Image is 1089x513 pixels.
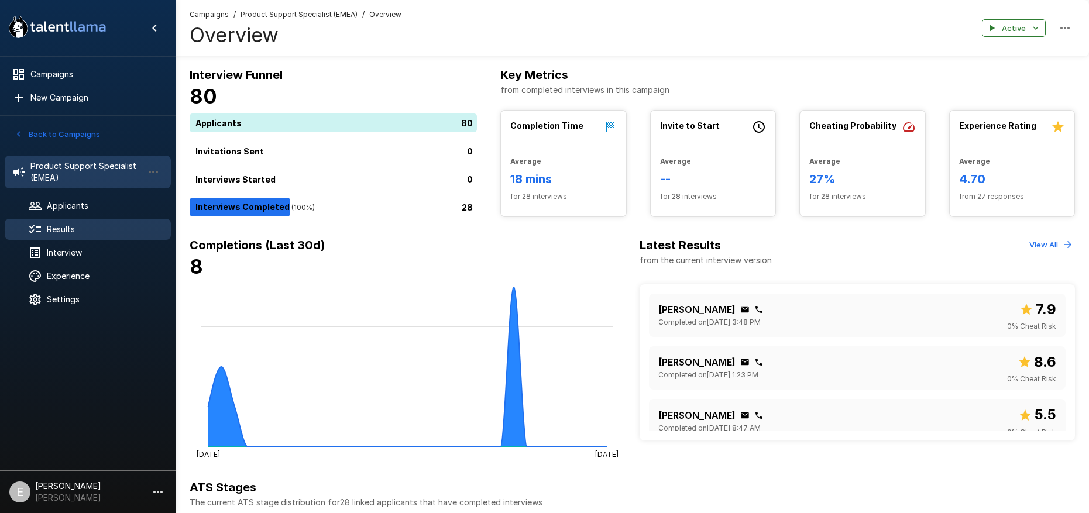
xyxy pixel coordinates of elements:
p: 0 [467,173,473,185]
b: 8 [190,254,203,278]
div: Click to copy [754,357,764,367]
button: View All [1026,236,1075,254]
div: Click to copy [740,305,750,314]
u: Campaigns [190,10,229,19]
b: Experience Rating [959,120,1036,130]
span: for 28 interviews [660,191,767,202]
p: 0 [467,145,473,157]
div: Click to copy [740,357,750,367]
h6: 27% [809,170,916,188]
b: 8.6 [1034,353,1056,370]
b: Cheating Probability [809,120,896,130]
span: for 28 interviews [510,191,617,202]
p: 28 [462,201,473,214]
span: 0 % Cheat Risk [1007,373,1056,385]
b: 5.5 [1035,406,1056,423]
span: Overall score out of 10 [1018,351,1056,373]
p: from the current interview version [640,254,772,266]
h6: 4.70 [959,170,1066,188]
b: ATS Stages [190,480,256,494]
h6: 18 mins [510,170,617,188]
p: from completed interviews in this campaign [500,84,1075,96]
span: 0 % Cheat Risk [1007,321,1056,332]
b: Completions (Last 30d) [190,238,325,252]
tspan: [DATE] [595,449,619,458]
span: Overall score out of 10 [1018,404,1056,426]
span: Completed on [DATE] 3:48 PM [658,316,761,328]
button: Active [982,19,1046,37]
div: Click to copy [754,411,764,420]
span: Overview [369,9,401,20]
span: Overall score out of 10 [1019,298,1056,321]
p: [PERSON_NAME] [658,408,736,422]
p: [PERSON_NAME] [658,302,736,316]
p: 80 [461,117,473,129]
p: [PERSON_NAME] [658,355,736,369]
b: Average [959,157,990,166]
span: 0 % Cheat Risk [1007,426,1056,438]
span: from 27 responses [959,191,1066,202]
span: / [233,9,236,20]
h6: -- [660,170,767,188]
span: for 28 interviews [809,191,916,202]
b: Completion Time [510,120,583,130]
b: Latest Results [640,238,721,252]
b: Key Metrics [500,68,568,82]
b: Average [660,157,691,166]
b: Average [809,157,840,166]
span: Completed on [DATE] 1:23 PM [658,369,758,381]
span: Product Support Specialist (EMEA) [241,9,358,20]
b: Interview Funnel [190,68,283,82]
span: / [362,9,365,20]
div: Click to copy [754,305,764,314]
b: Invite to Start [660,120,720,130]
b: 7.9 [1036,301,1056,318]
tspan: [DATE] [197,449,220,458]
h4: Overview [190,23,401,47]
p: The current ATS stage distribution for 28 linked applicants that have completed interviews [190,497,1075,508]
span: Completed on [DATE] 8:47 AM [658,422,761,434]
b: 80 [190,84,217,108]
b: Average [510,157,541,166]
div: Click to copy [740,411,750,420]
